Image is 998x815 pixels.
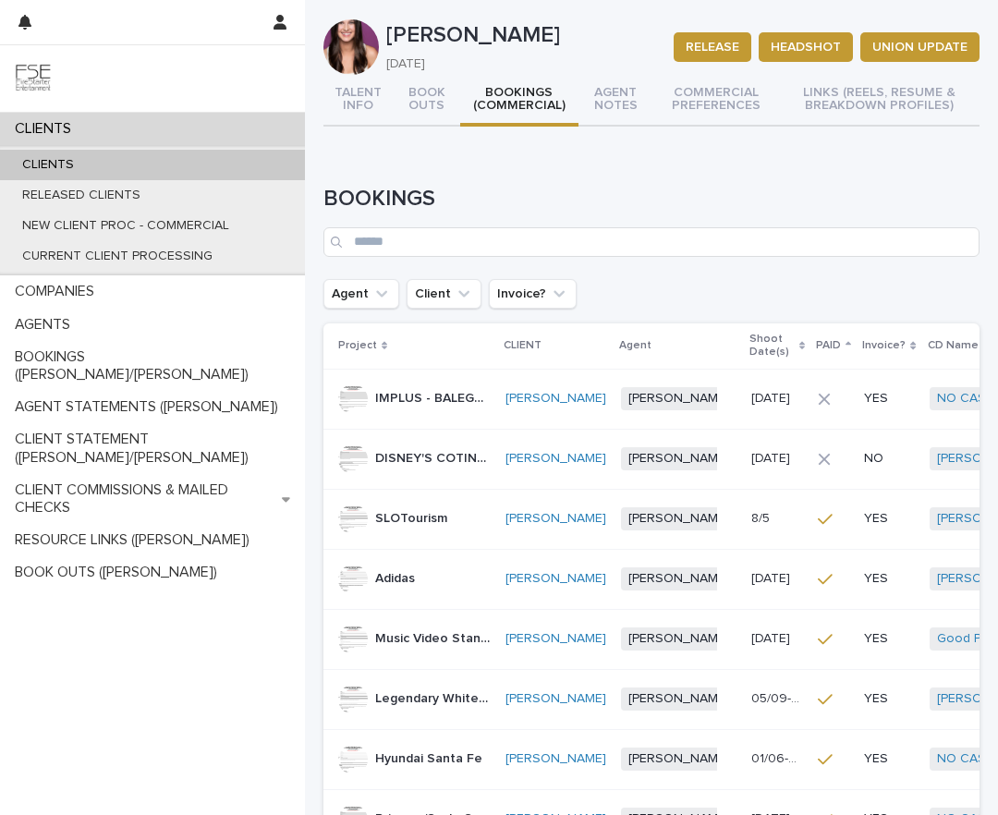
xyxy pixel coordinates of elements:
[7,218,244,234] p: NEW CLIENT PROC - COMMERCIAL
[7,531,264,549] p: RESOURCE LINKS ([PERSON_NAME])
[621,687,736,711] span: [PERSON_NAME]
[7,398,293,416] p: AGENT STATEMENTS ([PERSON_NAME])
[375,627,494,647] p: Music Video Stand-In
[621,507,736,530] span: [PERSON_NAME]
[619,335,651,356] p: Agent
[323,186,980,213] h1: BOOKINGS
[751,387,794,407] p: [DATE]
[505,631,606,647] a: [PERSON_NAME]
[621,627,736,651] span: [PERSON_NAME]
[860,32,980,62] button: UNION UPDATE
[7,431,305,466] p: CLIENT STATEMENT ([PERSON_NAME]/[PERSON_NAME])
[323,227,980,257] input: Search
[751,447,794,467] p: [DATE]
[489,279,577,309] button: Invoice?
[386,56,651,72] p: [DATE]
[751,507,773,527] p: 8/5
[751,627,794,647] p: [DATE]
[504,335,542,356] p: CLIENT
[864,571,914,587] p: YES
[864,751,914,767] p: YES
[323,75,394,127] button: TALENT INFO
[759,32,853,62] button: HEADSHOT
[7,249,227,264] p: CURRENT CLIENT PROCESSING
[375,447,494,467] p: DISNEY'S COTINO SHOOT IN RANCHO MIRAGE
[375,748,486,767] p: Hyundai Santa Fe
[771,38,841,56] span: HEADSHOT
[375,687,494,707] p: Legendary Whitetails
[652,75,778,127] button: COMMERCIAL PREFERENCES
[7,348,305,383] p: BOOKINGS ([PERSON_NAME]/[PERSON_NAME])
[7,188,155,203] p: RELEASED CLIENTS
[578,75,653,127] button: AGENT NOTES
[15,60,52,97] img: 9JgRvJ3ETPGCJDhvPVA5
[779,75,980,127] button: LINKS (REELS, RESUME & BREAKDOWN PROFILES)
[621,387,736,410] span: [PERSON_NAME]
[864,391,914,407] p: YES
[7,316,85,334] p: AGENTS
[751,567,794,587] p: [DATE]
[621,447,736,470] span: [PERSON_NAME]
[7,157,89,173] p: CLIENTS
[460,75,578,127] button: BOOKINGS (COMMERCIAL)
[621,567,736,590] span: [PERSON_NAME]
[7,564,232,581] p: BOOK OUTS ([PERSON_NAME])
[864,631,914,647] p: YES
[674,32,751,62] button: RELEASE
[864,511,914,527] p: YES
[749,329,795,363] p: Shoot Date(s)
[7,481,282,517] p: CLIENT COMMISSIONS & MAILED CHECKS
[864,451,914,467] p: NO
[751,687,807,707] p: 05/09-11/2023
[338,335,377,356] p: Project
[505,571,606,587] a: [PERSON_NAME]
[394,75,461,127] button: BOOK OUTS
[686,38,739,56] span: RELEASE
[872,38,968,56] span: UNION UPDATE
[386,22,659,49] p: [PERSON_NAME]
[505,391,606,407] a: [PERSON_NAME]
[862,335,906,356] p: Invoice?
[375,507,451,527] p: SLOTourism
[505,451,606,467] a: [PERSON_NAME]
[323,279,399,309] button: Agent
[375,387,494,407] p: IMPLUS - BALEGA | Athletic Sock Brand
[864,691,914,707] p: YES
[751,748,807,767] p: 01/06-07/2024
[505,691,606,707] a: [PERSON_NAME]
[7,283,109,300] p: COMPANIES
[7,120,86,138] p: CLIENTS
[505,511,606,527] a: [PERSON_NAME]
[816,335,841,356] p: PAID
[505,751,606,767] a: [PERSON_NAME]
[621,748,736,771] span: [PERSON_NAME]
[375,567,419,587] p: Adidas
[407,279,481,309] button: Client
